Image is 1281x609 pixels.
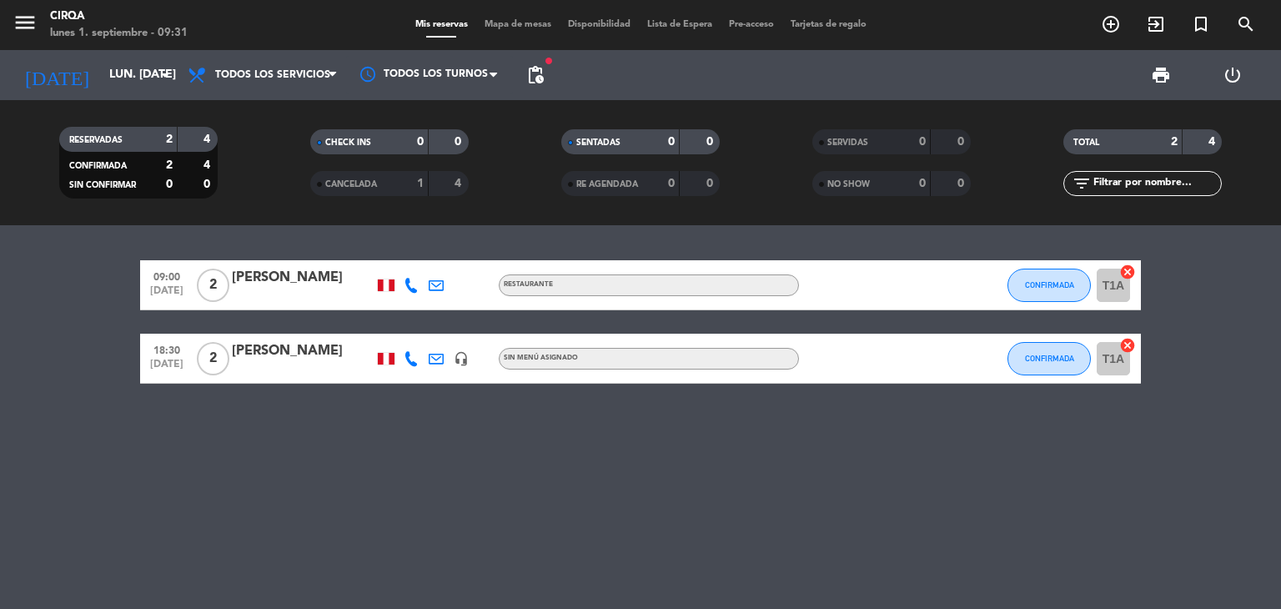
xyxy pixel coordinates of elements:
[69,136,123,144] span: RESERVADAS
[166,179,173,190] strong: 0
[504,281,553,288] span: Restaurante
[668,178,675,189] strong: 0
[417,136,424,148] strong: 0
[455,178,465,189] strong: 4
[782,20,875,29] span: Tarjetas de regalo
[197,269,229,302] span: 2
[203,133,213,145] strong: 4
[155,65,175,85] i: arrow_drop_down
[1025,354,1074,363] span: CONFIRMADA
[146,266,188,285] span: 09:00
[1073,138,1099,147] span: TOTAL
[1101,14,1121,34] i: add_circle_outline
[1092,174,1221,193] input: Filtrar por nombre...
[166,159,173,171] strong: 2
[706,136,716,148] strong: 0
[1151,65,1171,85] span: print
[639,20,721,29] span: Lista de Espera
[232,340,374,362] div: [PERSON_NAME]
[1223,65,1243,85] i: power_settings_new
[721,20,782,29] span: Pre-acceso
[325,138,371,147] span: CHECK INS
[576,138,620,147] span: SENTADAS
[957,136,967,148] strong: 0
[706,178,716,189] strong: 0
[827,180,870,189] span: NO SHOW
[1191,14,1211,34] i: turned_in_not
[50,8,188,25] div: CIRQA
[957,178,967,189] strong: 0
[1171,136,1178,148] strong: 2
[1236,14,1256,34] i: search
[454,351,469,366] i: headset_mic
[69,162,127,170] span: CONFIRMADA
[166,133,173,145] strong: 2
[576,180,638,189] span: RE AGENDADA
[232,267,374,289] div: [PERSON_NAME]
[1119,337,1136,354] i: cancel
[1119,264,1136,280] i: cancel
[504,355,578,361] span: Sin menú asignado
[215,69,330,81] span: Todos los servicios
[1208,136,1218,148] strong: 4
[668,136,675,148] strong: 0
[525,65,545,85] span: pending_actions
[560,20,639,29] span: Disponibilidad
[1146,14,1166,34] i: exit_to_app
[13,10,38,35] i: menu
[919,178,926,189] strong: 0
[1072,174,1092,194] i: filter_list
[1007,269,1091,302] button: CONFIRMADA
[827,138,868,147] span: SERVIDAS
[476,20,560,29] span: Mapa de mesas
[919,136,926,148] strong: 0
[417,178,424,189] strong: 1
[203,179,213,190] strong: 0
[1025,280,1074,289] span: CONFIRMADA
[146,340,188,359] span: 18:30
[197,342,229,375] span: 2
[13,57,101,93] i: [DATE]
[146,359,188,378] span: [DATE]
[146,285,188,304] span: [DATE]
[544,56,554,66] span: fiber_manual_record
[1197,50,1268,100] div: LOG OUT
[407,20,476,29] span: Mis reservas
[325,180,377,189] span: CANCELADA
[455,136,465,148] strong: 0
[13,10,38,41] button: menu
[1007,342,1091,375] button: CONFIRMADA
[203,159,213,171] strong: 4
[50,25,188,42] div: lunes 1. septiembre - 09:31
[69,181,136,189] span: SIN CONFIRMAR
